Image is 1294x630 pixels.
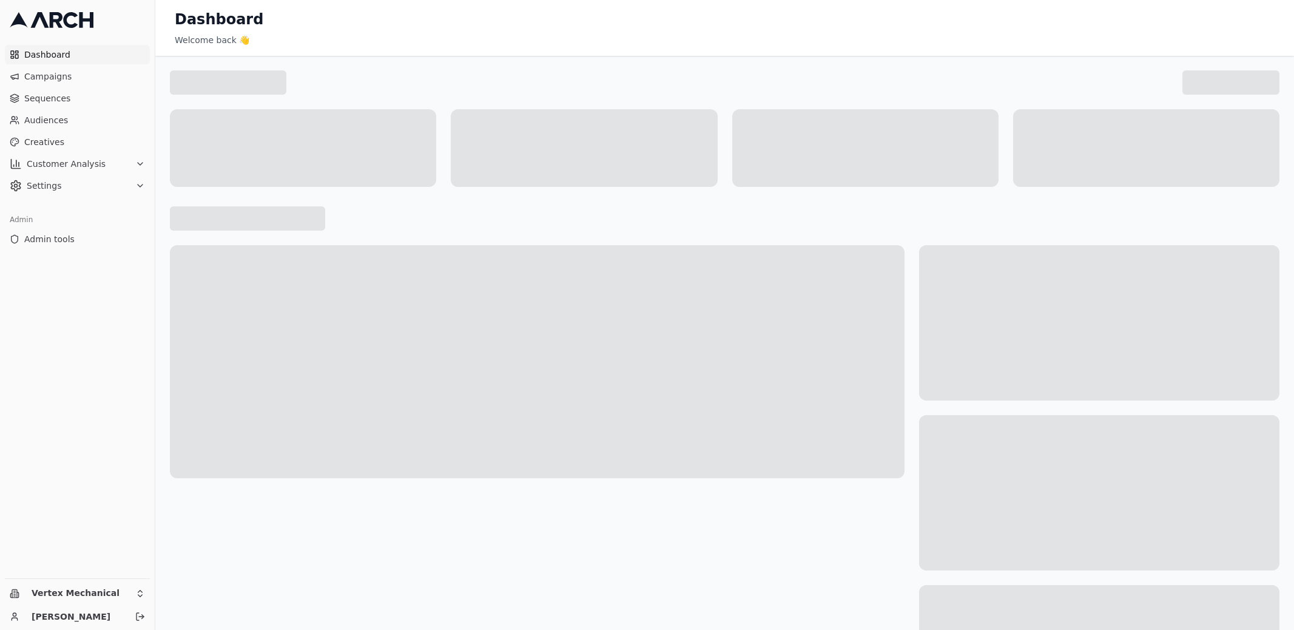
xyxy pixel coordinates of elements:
[5,89,150,108] a: Sequences
[24,136,145,148] span: Creatives
[5,67,150,86] a: Campaigns
[132,608,149,625] button: Log out
[5,110,150,130] a: Audiences
[5,176,150,195] button: Settings
[5,45,150,64] a: Dashboard
[175,34,1275,46] div: Welcome back 👋
[5,132,150,152] a: Creatives
[24,49,145,61] span: Dashboard
[27,180,130,192] span: Settings
[5,210,150,229] div: Admin
[24,92,145,104] span: Sequences
[175,10,251,29] h1: Dashboard
[24,233,145,245] span: Admin tools
[27,158,130,170] span: Customer Analysis
[32,588,130,599] span: Vertex Mechanical
[24,114,145,126] span: Audiences
[5,229,150,249] a: Admin tools
[32,611,122,623] a: [PERSON_NAME]
[24,70,145,83] span: Campaigns
[5,584,150,603] button: Vertex Mechanical
[5,154,150,174] button: Customer Analysis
